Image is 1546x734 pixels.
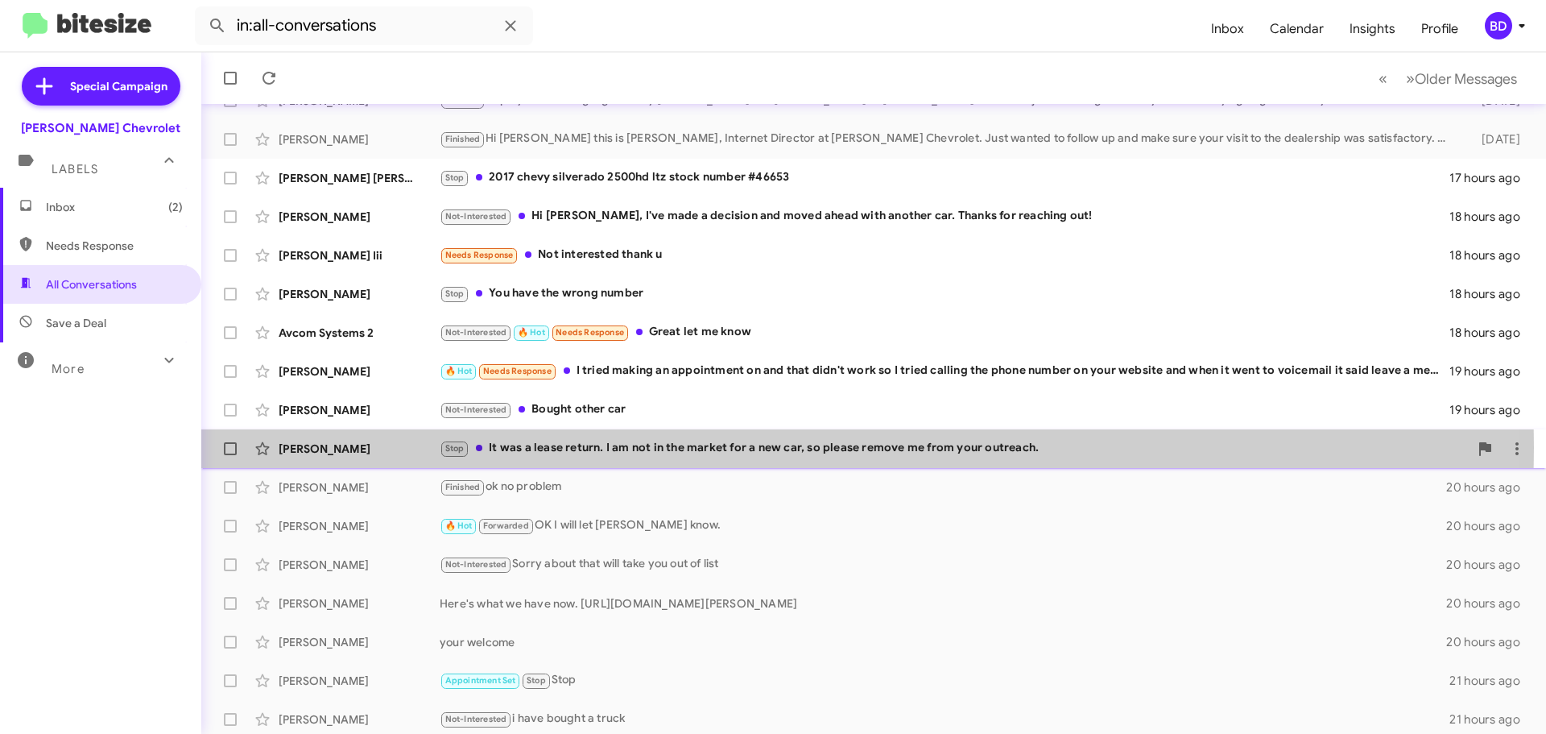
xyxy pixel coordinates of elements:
[445,327,507,338] span: Not-Interested
[440,478,1446,496] div: ok no problem
[440,168,1449,187] div: 2017 chevy silverado 2500hd ltz stock number #46653
[445,250,514,260] span: Needs Response
[1449,673,1533,689] div: 21 hours ago
[1337,6,1408,52] a: Insights
[440,439,1469,458] div: It was a lease return. I am not in the market for a new car, so please remove me from your outreach.
[440,555,1446,574] div: Sorry about that will take you out of list
[46,276,137,292] span: All Conversations
[52,362,85,376] span: More
[440,634,1446,650] div: your welcome
[1415,70,1517,88] span: Older Messages
[445,288,465,299] span: Stop
[1449,209,1533,225] div: 18 hours ago
[483,366,552,376] span: Needs Response
[479,519,532,534] span: Forwarded
[279,363,440,379] div: [PERSON_NAME]
[1396,62,1527,95] button: Next
[1379,68,1387,89] span: «
[279,247,440,263] div: [PERSON_NAME] Iii
[1446,595,1533,612] div: 20 hours ago
[440,671,1449,690] div: Stop
[21,120,180,136] div: [PERSON_NAME] Chevrolet
[556,327,624,338] span: Needs Response
[279,325,440,341] div: Avcom Systems 2
[279,209,440,225] div: [PERSON_NAME]
[445,714,507,724] span: Not-Interested
[440,246,1449,264] div: Not interested thank u
[440,362,1449,380] div: I tried making an appointment on and that didn't work so I tried calling the phone number on your...
[279,634,440,650] div: [PERSON_NAME]
[52,162,98,176] span: Labels
[440,710,1449,728] div: i have bought a truck
[1370,62,1527,95] nav: Page navigation example
[1406,68,1415,89] span: »
[1408,6,1471,52] a: Profile
[440,323,1449,342] div: Great let me know
[440,516,1446,535] div: OK I will let [PERSON_NAME] know.
[279,479,440,496] div: [PERSON_NAME]
[1257,6,1337,52] a: Calendar
[1449,363,1533,379] div: 19 hours ago
[1471,12,1528,39] button: BD
[168,199,183,215] span: (2)
[445,211,507,222] span: Not-Interested
[1446,557,1533,573] div: 20 hours ago
[1456,131,1533,147] div: [DATE]
[279,286,440,302] div: [PERSON_NAME]
[46,238,183,254] span: Needs Response
[445,559,507,570] span: Not-Interested
[518,327,545,338] span: 🔥 Hot
[440,207,1449,226] div: Hi [PERSON_NAME], I've made a decision and moved ahead with another car. Thanks for reaching out!
[445,134,481,144] span: Finished
[445,520,473,531] span: 🔥 Hot
[445,443,465,454] span: Stop
[1446,634,1533,650] div: 20 hours ago
[279,170,440,186] div: [PERSON_NAME] [PERSON_NAME]
[440,595,1446,612] div: Here's what we have now. [URL][DOMAIN_NAME][PERSON_NAME]
[1449,325,1533,341] div: 18 hours ago
[445,404,507,415] span: Not-Interested
[440,400,1449,419] div: Bought other car
[279,711,440,728] div: [PERSON_NAME]
[440,130,1456,148] div: Hi [PERSON_NAME] this is [PERSON_NAME], Internet Director at [PERSON_NAME] Chevrolet. Just wanted...
[279,557,440,573] div: [PERSON_NAME]
[440,284,1449,303] div: You have the wrong number
[1449,286,1533,302] div: 18 hours ago
[445,366,473,376] span: 🔥 Hot
[279,131,440,147] div: [PERSON_NAME]
[279,518,440,534] div: [PERSON_NAME]
[1485,12,1512,39] div: BD
[1449,711,1533,728] div: 21 hours ago
[527,675,546,686] span: Stop
[22,67,180,106] a: Special Campaign
[195,6,533,45] input: Search
[1449,402,1533,418] div: 19 hours ago
[46,315,106,331] span: Save a Deal
[279,402,440,418] div: [PERSON_NAME]
[1369,62,1397,95] button: Previous
[70,78,167,94] span: Special Campaign
[445,172,465,183] span: Stop
[279,441,440,457] div: [PERSON_NAME]
[46,199,183,215] span: Inbox
[445,482,481,492] span: Finished
[1449,247,1533,263] div: 18 hours ago
[1198,6,1257,52] a: Inbox
[1446,479,1533,496] div: 20 hours ago
[279,595,440,612] div: [PERSON_NAME]
[1449,170,1533,186] div: 17 hours ago
[445,675,516,686] span: Appointment Set
[1446,518,1533,534] div: 20 hours ago
[279,673,440,689] div: [PERSON_NAME]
